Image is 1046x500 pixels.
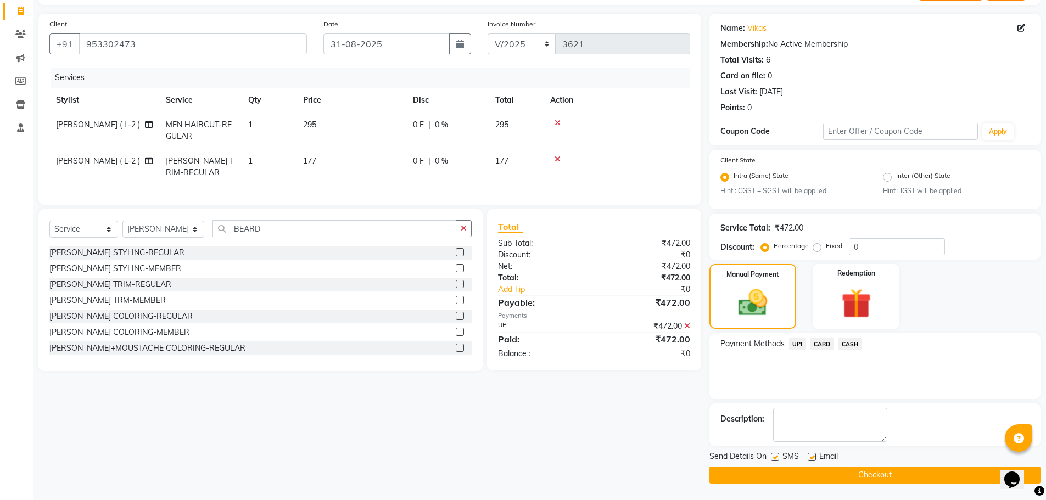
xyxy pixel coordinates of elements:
span: [PERSON_NAME] TRIM-REGULAR [166,156,234,177]
div: ₹472.00 [594,296,698,309]
span: Send Details On [709,451,767,464]
label: Intra (Same) State [734,171,788,184]
div: [PERSON_NAME] TRM-MEMBER [49,295,166,306]
div: ₹0 [612,284,698,295]
div: No Active Membership [720,38,1030,50]
span: CARD [810,338,834,350]
div: Payable: [490,296,594,309]
small: Hint : IGST will be applied [883,186,1030,196]
label: Client State [720,155,756,165]
label: Manual Payment [726,269,779,279]
label: Percentage [774,241,809,251]
span: Total [498,221,523,233]
button: Checkout [709,467,1041,484]
div: Payments [498,311,690,321]
span: Email [819,451,838,464]
div: [DATE] [759,86,783,98]
div: ₹472.00 [594,261,698,272]
th: Service [159,88,242,113]
th: Disc [406,88,489,113]
span: [PERSON_NAME] ( L-2 ) [56,156,140,166]
div: Discount: [720,241,754,253]
label: Client [49,19,67,29]
div: Card on file: [720,70,765,82]
div: Service Total: [720,222,770,234]
span: [PERSON_NAME] ( L-2 ) [56,120,140,130]
th: Price [297,88,406,113]
span: 295 [303,120,316,130]
span: SMS [782,451,799,464]
div: Total: [490,272,594,284]
div: ₹472.00 [594,272,698,284]
span: Payment Methods [720,338,785,350]
div: Sub Total: [490,238,594,249]
label: Fixed [826,241,842,251]
input: Search or Scan [212,220,457,237]
div: ₹472.00 [775,222,803,234]
button: Apply [982,123,1014,140]
div: [PERSON_NAME]+MOUSTACHE COLORING-REGULAR [49,342,245,354]
span: MEN HAIRCUT-REGULAR [166,120,232,141]
div: 6 [766,54,770,66]
div: 0 [747,102,752,114]
span: UPI [789,338,806,350]
div: ₹472.00 [594,321,698,332]
div: Last Visit: [720,86,757,98]
iframe: chat widget [1000,456,1035,489]
div: [PERSON_NAME] COLORING-REGULAR [49,311,193,322]
span: | [428,119,430,131]
div: Total Visits: [720,54,764,66]
div: [PERSON_NAME] TRIM-REGULAR [49,279,171,290]
th: Qty [242,88,297,113]
div: ₹472.00 [594,333,698,346]
input: Search by Name/Mobile/Email/Code [79,33,307,54]
small: Hint : CGST + SGST will be applied [720,186,867,196]
span: 0 % [435,155,448,167]
div: Name: [720,23,745,34]
input: Enter Offer / Coupon Code [823,123,978,140]
span: | [428,155,430,167]
th: Total [489,88,544,113]
span: 0 F [413,155,424,167]
div: ₹0 [594,249,698,261]
div: [PERSON_NAME] COLORING-MEMBER [49,327,189,338]
div: Services [51,68,698,88]
span: 177 [303,156,316,166]
div: ₹0 [594,348,698,359]
th: Stylist [49,88,159,113]
label: Invoice Number [488,19,535,29]
div: Paid: [490,333,594,346]
span: CASH [838,338,862,350]
a: Vikas [747,23,767,34]
div: [PERSON_NAME] STYLING-MEMBER [49,263,181,274]
span: 295 [495,120,508,130]
img: _cash.svg [729,286,776,319]
label: Date [323,19,338,29]
div: Coupon Code [720,126,824,137]
div: Balance : [490,348,594,359]
span: 1 [248,120,253,130]
div: Discount: [490,249,594,261]
img: _gift.svg [832,285,881,322]
div: [PERSON_NAME] STYLING-REGULAR [49,247,184,259]
div: ₹472.00 [594,238,698,249]
div: 0 [768,70,772,82]
th: Action [544,88,690,113]
div: Description: [720,413,764,425]
span: 1 [248,156,253,166]
span: 0 F [413,119,424,131]
label: Inter (Other) State [896,171,950,184]
a: Add Tip [490,284,611,295]
span: 177 [495,156,508,166]
div: Points: [720,102,745,114]
button: +91 [49,33,80,54]
div: UPI [490,321,594,332]
span: 0 % [435,119,448,131]
div: Net: [490,261,594,272]
div: Membership: [720,38,768,50]
label: Redemption [837,268,875,278]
